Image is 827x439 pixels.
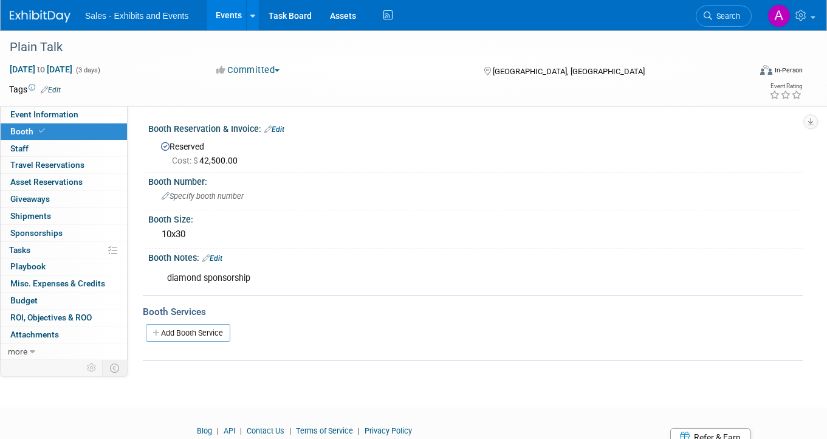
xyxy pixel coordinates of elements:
div: Event Rating [769,83,802,89]
a: ROI, Objectives & ROO [1,309,127,326]
a: Add Booth Service [146,324,230,342]
span: Giveaways [10,194,50,204]
div: 10x30 [157,225,794,244]
div: Booth Size: [148,210,803,226]
span: Travel Reservations [10,160,84,170]
span: [GEOGRAPHIC_DATA], [GEOGRAPHIC_DATA] [493,67,645,76]
a: Playbook [1,258,127,275]
div: Booth Reservation & Invoice: [148,120,803,136]
div: In-Person [774,66,803,75]
span: Specify booth number [162,192,244,201]
span: Attachments [10,330,59,339]
span: to [35,64,47,74]
div: Event Format [685,63,803,81]
a: Misc. Expenses & Credits [1,275,127,292]
a: Privacy Policy [365,426,412,435]
a: Travel Reservations [1,157,127,173]
div: Booth Number: [148,173,803,188]
img: Format-Inperson.png [760,65,772,75]
div: Booth Notes: [148,249,803,264]
span: Misc. Expenses & Credits [10,278,105,288]
button: Committed [212,64,284,77]
a: Shipments [1,208,127,224]
span: Cost: $ [172,156,199,165]
a: Edit [264,125,284,134]
a: Staff [1,140,127,157]
span: Sponsorships [10,228,63,238]
span: Staff [10,143,29,153]
a: Giveaways [1,191,127,207]
span: Event Information [10,109,78,119]
a: Edit [202,254,222,263]
div: Plain Talk [5,36,735,58]
span: | [237,426,245,435]
span: 42,500.00 [172,156,242,165]
span: | [355,426,363,435]
a: API [224,426,235,435]
span: Asset Reservations [10,177,83,187]
span: Tasks [9,245,30,255]
span: Booth [10,126,47,136]
div: Booth Services [143,305,803,319]
img: Alexandra Horne [767,4,791,27]
span: Sales - Exhibits and Events [85,11,188,21]
a: Asset Reservations [1,174,127,190]
span: Playbook [10,261,46,271]
span: | [214,426,222,435]
div: Reserved [157,137,794,167]
a: Tasks [1,242,127,258]
span: Shipments [10,211,51,221]
span: [DATE] [DATE] [9,64,73,75]
i: Booth reservation complete [39,128,45,134]
a: Terms of Service [296,426,353,435]
span: more [8,347,27,356]
span: ROI, Objectives & ROO [10,313,92,322]
span: (3 days) [75,66,100,74]
img: ExhibitDay [10,10,70,22]
a: Budget [1,292,127,309]
td: Toggle Event Tabs [103,360,128,376]
div: diamond sponsorship [159,266,675,291]
a: Attachments [1,327,127,343]
a: Blog [197,426,212,435]
a: Edit [41,86,61,94]
a: more [1,344,127,360]
a: Search [696,5,752,27]
td: Tags [9,83,61,95]
span: Budget [10,296,38,305]
a: Contact Us [247,426,284,435]
a: Event Information [1,106,127,123]
span: Search [712,12,740,21]
a: Sponsorships [1,225,127,241]
td: Personalize Event Tab Strip [81,360,103,376]
a: Booth [1,123,127,140]
span: | [286,426,294,435]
